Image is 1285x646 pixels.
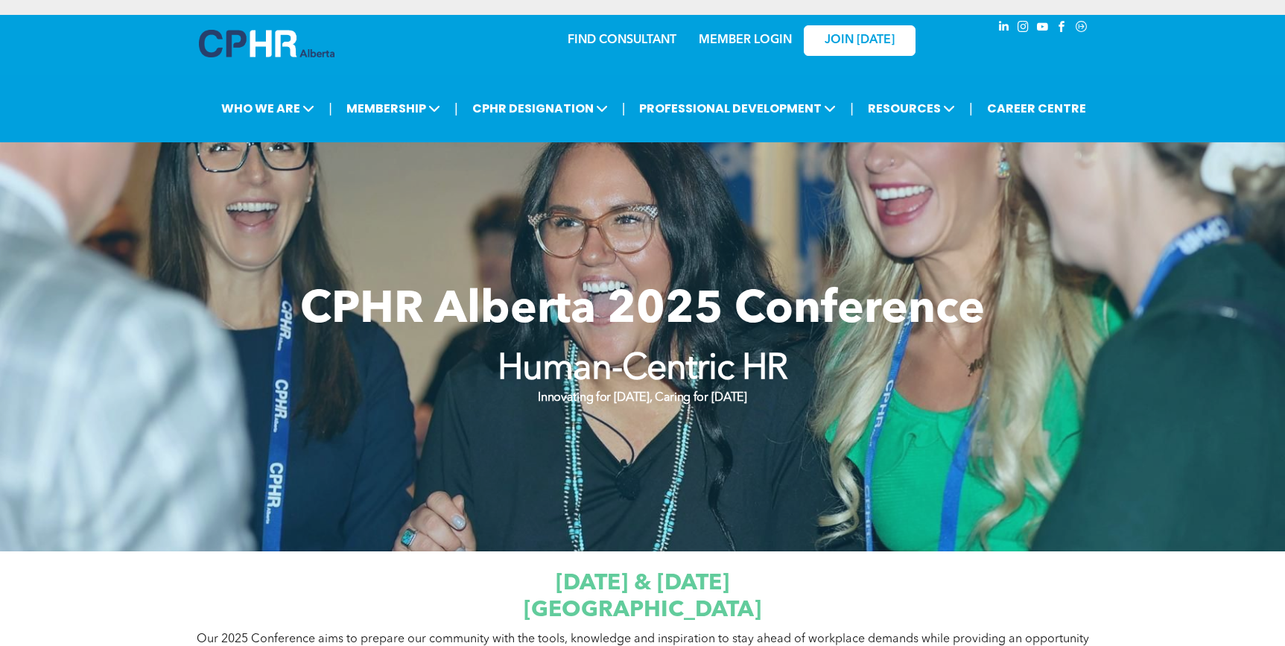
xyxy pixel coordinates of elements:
li: | [622,93,626,124]
span: [GEOGRAPHIC_DATA] [524,599,761,621]
li: | [454,93,458,124]
span: CPHR DESIGNATION [468,95,612,122]
span: RESOURCES [863,95,959,122]
strong: Human-Centric HR [498,352,788,387]
a: MEMBER LOGIN [699,34,792,46]
img: A blue and white logo for cp alberta [199,30,334,57]
a: Social network [1073,19,1090,39]
a: JOIN [DATE] [804,25,916,56]
li: | [329,93,332,124]
span: WHO WE ARE [217,95,319,122]
span: MEMBERSHIP [342,95,445,122]
li: | [969,93,973,124]
a: youtube [1035,19,1051,39]
a: instagram [1015,19,1032,39]
a: FIND CONSULTANT [568,34,676,46]
a: facebook [1054,19,1070,39]
span: JOIN [DATE] [825,34,895,48]
a: CAREER CENTRE [983,95,1091,122]
span: PROFESSIONAL DEVELOPMENT [635,95,840,122]
a: linkedin [996,19,1012,39]
strong: Innovating for [DATE], Caring for [DATE] [538,392,746,404]
span: CPHR Alberta 2025 Conference [300,288,985,333]
span: [DATE] & [DATE] [556,572,729,595]
li: | [850,93,854,124]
